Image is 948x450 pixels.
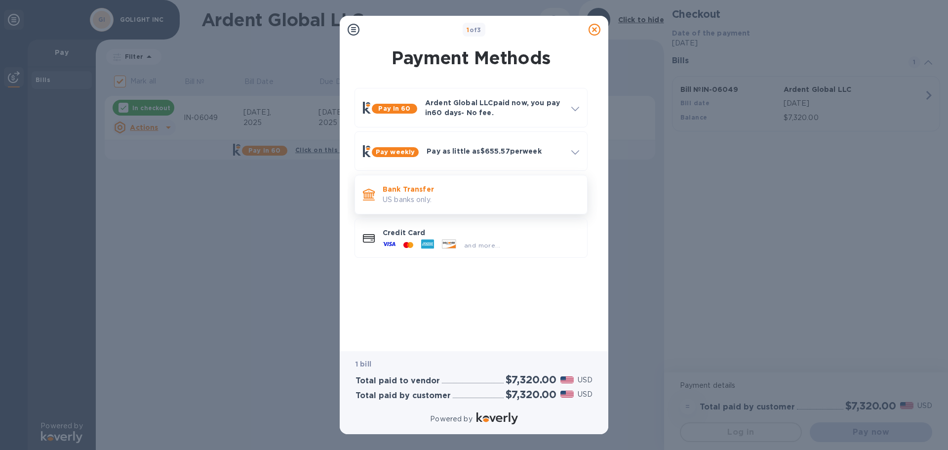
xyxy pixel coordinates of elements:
p: Pay as little as $655.57 per week [427,146,563,156]
h2: $7,320.00 [506,373,556,386]
img: USD [560,376,574,383]
p: Credit Card [383,228,579,238]
b: of 3 [467,26,481,34]
h3: Total paid to vendor [355,376,440,386]
img: USD [560,391,574,398]
p: USD [578,375,592,385]
h1: Payment Methods [353,47,590,68]
b: Pay weekly [376,148,415,156]
p: US banks only. [383,195,579,205]
p: Ardent Global LLC paid now, you pay in 60 days - No fee. [425,98,563,118]
p: USD [578,389,592,400]
p: Powered by [430,414,472,424]
b: Pay in 60 [378,105,410,112]
p: Bank Transfer [383,184,579,194]
img: Logo [476,412,518,424]
span: 1 [467,26,469,34]
h2: $7,320.00 [506,388,556,401]
b: 1 bill [355,360,371,368]
span: and more... [464,242,500,249]
h3: Total paid by customer [355,391,451,401]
